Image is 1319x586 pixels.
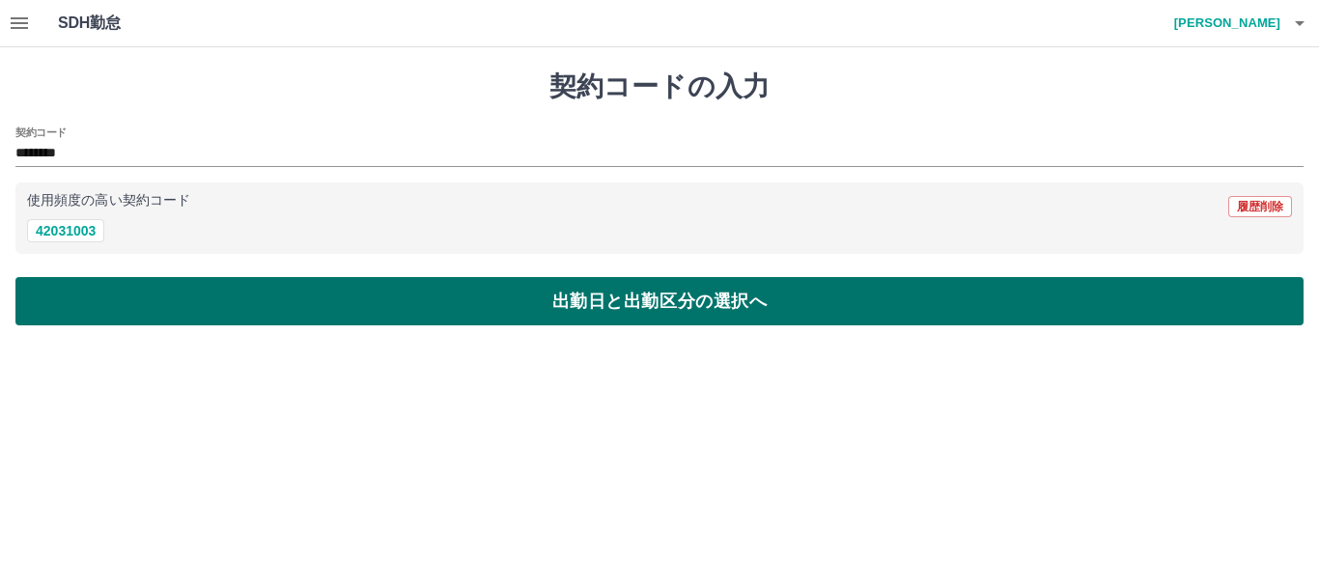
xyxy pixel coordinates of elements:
h2: 契約コード [15,125,67,140]
button: 履歴削除 [1228,196,1292,217]
button: 42031003 [27,219,104,242]
p: 使用頻度の高い契約コード [27,194,190,208]
button: 出勤日と出勤区分の選択へ [15,277,1304,325]
h1: 契約コードの入力 [15,70,1304,103]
